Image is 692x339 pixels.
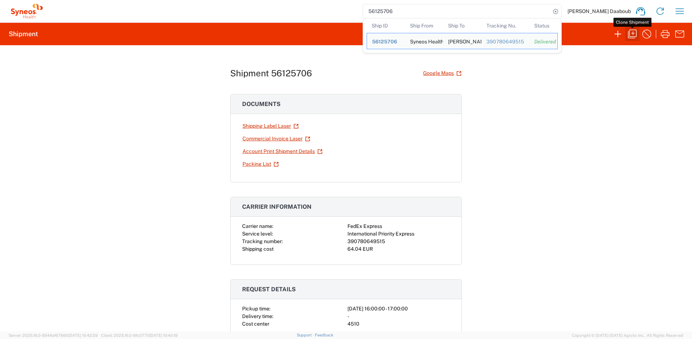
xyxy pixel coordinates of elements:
[347,223,450,230] div: FedEx Express
[572,332,683,339] span: Copyright © [DATE]-[DATE] Agistix Inc., All Rights Reserved
[242,231,273,237] span: Service level:
[242,321,269,327] span: Cost center
[372,38,400,45] div: 56125706
[242,101,280,107] span: Documents
[242,158,279,170] a: Packing List
[486,38,524,45] div: 390780649515
[242,238,283,244] span: Tracking number:
[367,18,561,53] table: Search Results
[529,18,558,33] th: Status
[372,39,397,45] span: 56125706
[242,246,274,252] span: Shipping cost
[315,333,333,337] a: Feedback
[242,203,312,210] span: Carrier information
[9,333,98,338] span: Server: 2025.16.0-9544af67660
[410,33,438,49] div: Syneos Health
[347,238,450,245] div: 390780649515
[242,223,273,229] span: Carrier name:
[347,305,450,313] div: [DATE] 16:00:00 - 17:00:00
[297,333,315,337] a: Support
[405,18,443,33] th: Ship From
[347,230,450,238] div: International Priority Express
[567,8,631,14] span: [PERSON_NAME] Daaboub
[443,18,481,33] th: Ship To
[242,145,323,158] a: Account Print Shipment Details
[347,245,450,253] div: 64.04 EUR
[68,333,98,338] span: [DATE] 10:42:29
[242,120,299,132] a: Shipping Label Laser
[242,132,311,145] a: Commercial Invoice Laser
[242,286,296,293] span: Request details
[423,67,462,80] a: Google Maps
[347,320,450,328] div: 4510
[242,306,270,312] span: Pickup time:
[149,333,178,338] span: [DATE] 10:40:19
[534,38,552,45] div: Delivered
[347,313,450,320] div: -
[101,333,178,338] span: Client: 2025.16.0-8fc0770
[367,18,405,33] th: Ship ID
[242,313,273,319] span: Delivery time:
[230,68,312,79] h1: Shipment 56125706
[363,4,550,18] input: Shipment, tracking or reference number
[481,18,529,33] th: Tracking Nu.
[9,30,38,38] h2: Shipment
[448,33,476,49] div: Jeroen Dockx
